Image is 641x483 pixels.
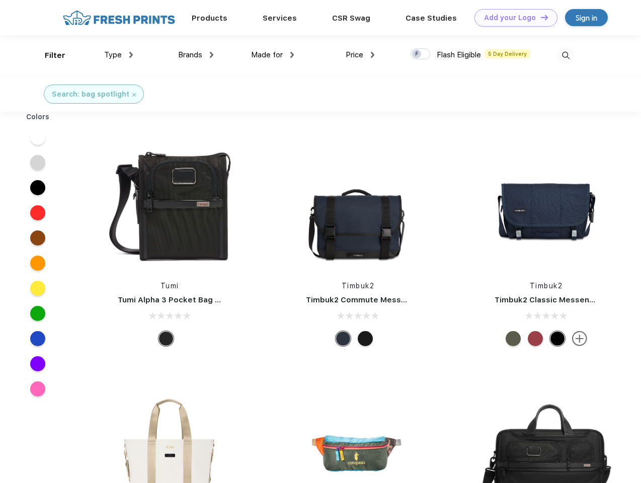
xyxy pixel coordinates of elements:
span: Brands [178,50,202,59]
img: filter_cancel.svg [132,93,136,97]
span: Price [346,50,363,59]
a: Timbuk2 [342,282,375,290]
div: Black [158,331,174,346]
span: Made for [251,50,283,59]
span: Flash Eligible [437,50,481,59]
div: Sign in [576,12,597,24]
a: Tumi Alpha 3 Pocket Bag Small [118,295,235,304]
a: Timbuk2 Commute Messenger Bag [306,295,441,304]
div: Filter [45,50,65,61]
div: Eco Nautical [336,331,351,346]
div: Add your Logo [484,14,536,22]
img: DT [541,15,548,20]
a: Tumi [161,282,179,290]
div: Eco Army [506,331,521,346]
img: func=resize&h=266 [479,137,613,271]
div: Eco Black [358,331,373,346]
span: 5 Day Delivery [485,49,530,58]
img: desktop_search.svg [557,47,574,64]
img: dropdown.png [210,52,213,58]
a: Timbuk2 Classic Messenger Bag [495,295,619,304]
img: dropdown.png [129,52,133,58]
div: Eco Black [550,331,565,346]
a: Products [192,14,227,23]
img: dropdown.png [290,52,294,58]
img: fo%20logo%202.webp [60,9,178,27]
img: func=resize&h=266 [103,137,236,271]
img: dropdown.png [371,52,374,58]
div: Eco Bookish [528,331,543,346]
div: Search: bag spotlight [52,89,129,100]
img: more.svg [572,331,587,346]
a: Timbuk2 [530,282,563,290]
img: func=resize&h=266 [291,137,425,271]
a: Sign in [565,9,608,26]
div: Colors [19,112,57,122]
span: Type [104,50,122,59]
